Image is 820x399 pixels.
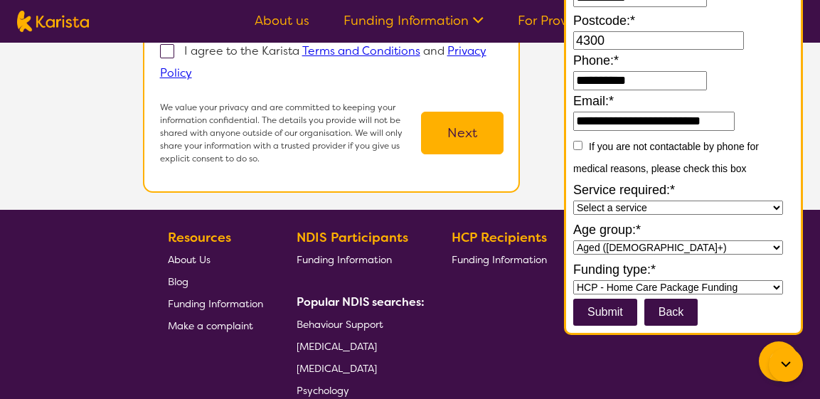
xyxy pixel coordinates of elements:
input: Submit [573,299,637,326]
p: I agree to the Karista and [160,43,486,80]
b: Resources [168,229,231,246]
a: Behaviour Support [297,313,419,335]
label: Email:* [573,90,794,112]
a: Funding Information [297,248,419,270]
a: Funding Information [452,248,547,270]
label: Funding type:* [573,259,794,280]
button: Back [644,299,698,326]
span: Funding Information [168,297,263,310]
span: Blog [168,275,188,288]
a: Terms and Conditions [302,43,420,58]
span: Make a complaint [168,319,253,332]
span: [MEDICAL_DATA] [297,340,377,353]
span: About Us [168,253,211,266]
label: Service required:* [573,179,794,201]
a: About Us [168,248,263,270]
a: About us [255,12,309,29]
a: Privacy Policy [160,43,486,80]
a: For Providers [518,12,597,29]
label: Age group:* [573,219,794,240]
a: [MEDICAL_DATA] [297,357,419,379]
img: Karista logo [17,11,89,32]
span: Psychology [297,384,349,397]
a: Funding Information [168,292,263,314]
a: Funding Information [344,12,484,29]
a: Blog [168,270,263,292]
label: Phone:* [573,50,794,71]
span: [MEDICAL_DATA] [297,362,377,375]
label: If you are not contactable by phone for medical reasons, please check this box [573,141,759,174]
b: Popular NDIS searches: [297,294,425,309]
p: We value your privacy and are committed to keeping your information confidential. The details you... [160,101,422,165]
span: Funding Information [297,253,392,266]
input: Enter a 4-digit postcode [573,31,744,50]
b: NDIS Participants [297,229,408,246]
b: HCP Recipients [452,229,547,246]
button: Next [421,112,504,154]
span: Behaviour Support [297,318,383,331]
span: Funding Information [452,253,547,266]
button: Channel Menu [759,341,799,381]
a: [MEDICAL_DATA] [297,335,419,357]
label: Postcode:* [573,10,794,31]
a: Make a complaint [168,314,263,336]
